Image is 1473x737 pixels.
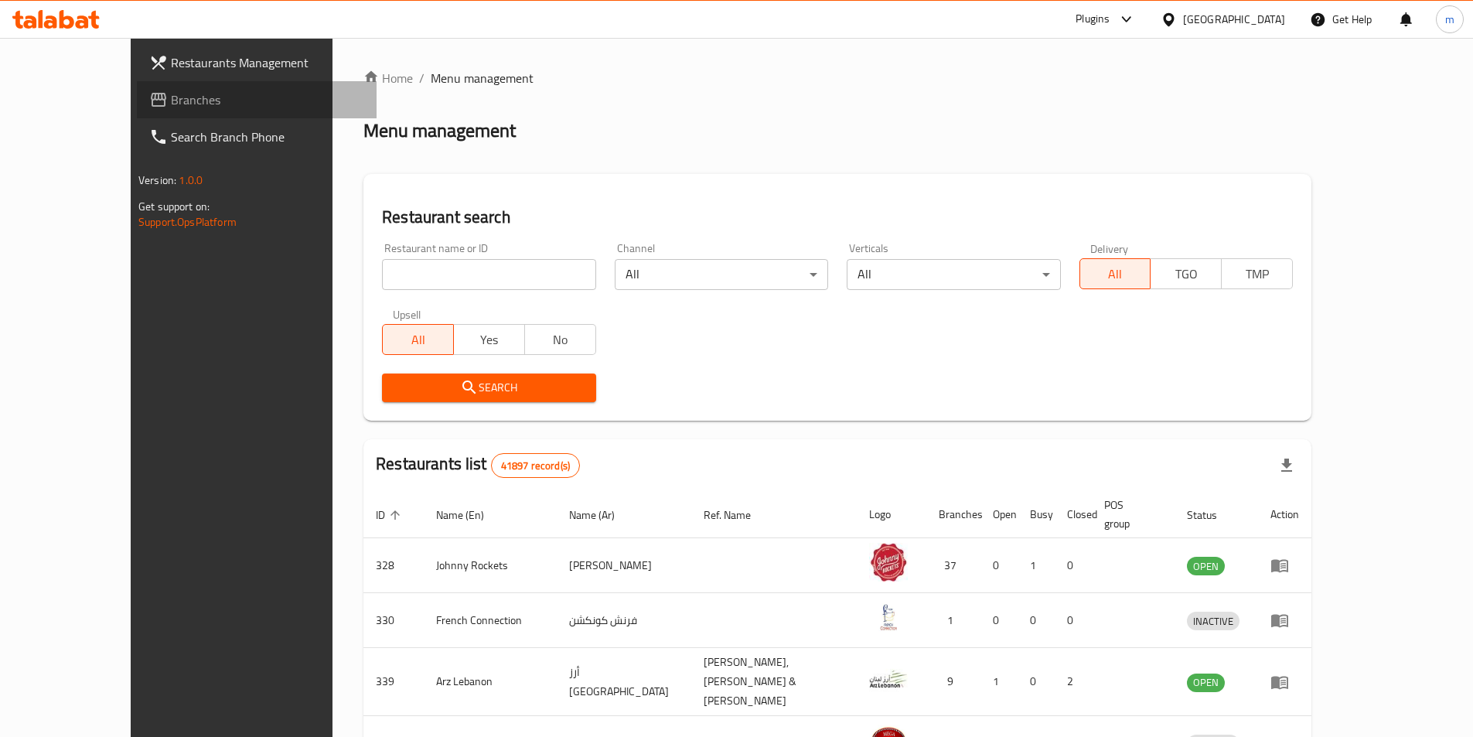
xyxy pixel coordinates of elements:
td: 330 [363,593,424,648]
span: Branches [171,90,364,109]
td: 0 [1018,593,1055,648]
span: OPEN [1187,558,1225,575]
th: Logo [857,491,926,538]
a: Branches [137,81,377,118]
h2: Restaurants list [376,452,580,478]
td: 0 [980,538,1018,593]
input: Search for restaurant name or ID.. [382,259,595,290]
td: 2 [1055,648,1092,716]
span: POS group [1104,496,1156,533]
td: أرز [GEOGRAPHIC_DATA] [557,648,691,716]
div: Total records count [491,453,580,478]
th: Action [1258,491,1311,538]
label: Upsell [393,309,421,319]
span: ID [376,506,405,524]
span: Menu management [431,69,534,87]
span: Search Branch Phone [171,128,364,146]
nav: breadcrumb [363,69,1311,87]
td: [PERSON_NAME],[PERSON_NAME] & [PERSON_NAME] [691,648,858,716]
img: Johnny Rockets [869,543,908,582]
td: 0 [1055,593,1092,648]
div: Menu [1270,556,1299,575]
td: 1 [926,593,980,648]
span: Ref. Name [704,506,771,524]
td: 0 [1018,648,1055,716]
span: Yes [460,329,519,351]
img: Arz Lebanon [869,660,908,698]
td: 1 [1018,538,1055,593]
td: 328 [363,538,424,593]
span: Status [1187,506,1237,524]
td: 0 [980,593,1018,648]
td: 9 [926,648,980,716]
button: All [382,324,454,355]
span: OPEN [1187,674,1225,691]
div: OPEN [1187,674,1225,692]
td: French Connection [424,593,557,648]
div: All [847,259,1060,290]
div: Plugins [1076,10,1110,29]
td: 0 [1055,538,1092,593]
button: TGO [1150,258,1222,289]
span: 1.0.0 [179,170,203,190]
span: Restaurants Management [171,53,364,72]
a: Home [363,69,413,87]
span: All [1086,263,1145,285]
td: Arz Lebanon [424,648,557,716]
span: Search [394,378,583,398]
td: 37 [926,538,980,593]
li: / [419,69,425,87]
td: 1 [980,648,1018,716]
a: Restaurants Management [137,44,377,81]
span: No [531,329,590,351]
span: 41897 record(s) [492,459,579,473]
span: Version: [138,170,176,190]
td: [PERSON_NAME] [557,538,691,593]
img: French Connection [869,598,908,636]
span: m [1445,11,1454,28]
span: Name (En) [436,506,504,524]
a: Support.OpsPlatform [138,212,237,232]
div: Menu [1270,611,1299,630]
button: No [524,324,596,355]
label: Delivery [1090,243,1129,254]
div: Menu [1270,673,1299,691]
a: Search Branch Phone [137,118,377,155]
button: Search [382,374,595,402]
div: OPEN [1187,557,1225,575]
h2: Menu management [363,118,516,143]
h2: Restaurant search [382,206,1293,229]
span: Name (Ar) [569,506,635,524]
span: All [389,329,448,351]
td: 339 [363,648,424,716]
td: Johnny Rockets [424,538,557,593]
th: Open [980,491,1018,538]
td: فرنش كونكشن [557,593,691,648]
div: All [615,259,828,290]
th: Closed [1055,491,1092,538]
span: INACTIVE [1187,612,1239,630]
div: [GEOGRAPHIC_DATA] [1183,11,1285,28]
th: Busy [1018,491,1055,538]
div: Export file [1268,447,1305,484]
span: TMP [1228,263,1287,285]
button: All [1079,258,1151,289]
span: TGO [1157,263,1216,285]
span: Get support on: [138,196,210,217]
button: TMP [1221,258,1293,289]
button: Yes [453,324,525,355]
th: Branches [926,491,980,538]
